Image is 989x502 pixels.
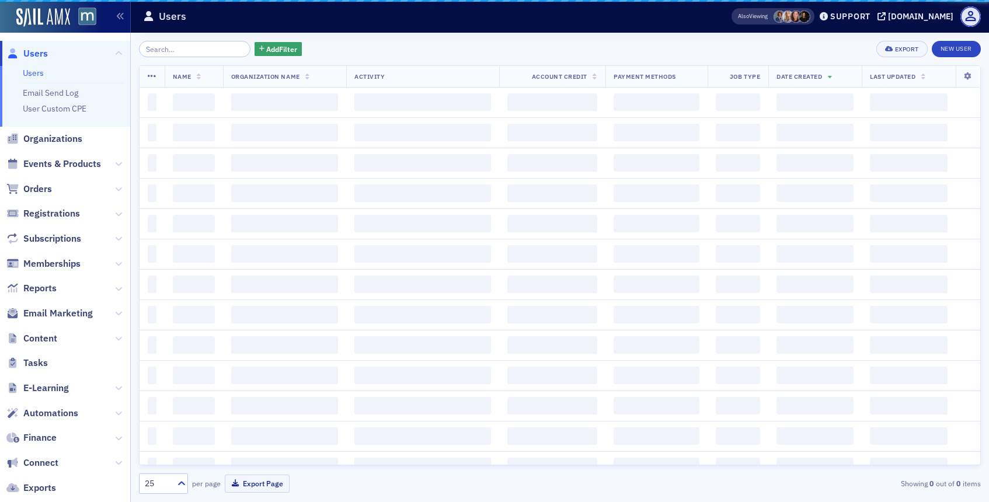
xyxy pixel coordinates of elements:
[17,337,217,358] div: Applying a Coupon to an Order
[776,72,822,81] span: Date Created
[145,477,170,490] div: 25
[17,358,217,380] div: Event Creation
[776,427,854,445] span: ‌
[507,245,597,263] span: ‌
[173,245,215,263] span: ‌
[185,393,204,402] span: Help
[870,276,948,293] span: ‌
[52,176,120,189] div: [PERSON_NAME]
[507,427,597,445] span: ‌
[47,264,210,277] div: Status: All Systems Operational
[716,367,760,384] span: ‌
[148,397,156,414] span: ‌
[776,184,854,202] span: ‌
[173,184,215,202] span: ‌
[354,154,491,172] span: ‌
[17,309,217,332] button: Search for help
[52,165,441,175] span: Gotcha good man, I appreciate the info! Enjoy the weekend and be safe. I'll talk to you [DATE]!
[507,124,597,141] span: ‌
[26,393,52,402] span: Home
[716,245,760,263] span: ‌
[6,158,101,170] a: Events & Products
[877,12,957,20] button: [DOMAIN_NAME]
[23,47,48,60] span: Users
[716,458,760,475] span: ‌
[12,155,221,198] div: Profile image for AidanGotcha good man, I appreciate the info! Enjoy the weekend and be safe. I'l...
[23,382,69,395] span: E-Learning
[354,427,491,445] span: ‌
[354,93,491,111] span: ‌
[231,367,339,384] span: ‌
[782,11,794,23] span: Emily Trott
[6,232,81,245] a: Subscriptions
[148,336,156,354] span: ‌
[614,215,699,232] span: ‌
[24,341,196,354] div: Applying a Coupon to an Order
[354,276,491,293] span: ‌
[870,367,948,384] span: ‌
[139,41,250,57] input: Search…
[354,184,491,202] span: ‌
[231,427,339,445] span: ‌
[716,215,760,232] span: ‌
[532,72,587,81] span: Account Credit
[716,427,760,445] span: ‌
[354,397,491,414] span: ‌
[354,124,491,141] span: ‌
[231,336,339,354] span: ‌
[23,133,82,145] span: Organizations
[70,8,96,27] a: View Homepage
[507,397,597,414] span: ‌
[173,397,215,414] span: ‌
[23,22,73,41] img: logo
[266,44,297,54] span: Add Filter
[6,307,93,320] a: Email Marketing
[173,458,215,475] span: ‌
[148,458,156,475] span: ‌
[23,68,44,78] a: Users
[23,482,56,494] span: Exports
[231,276,339,293] span: ‌
[23,103,210,123] p: How can we help?
[614,306,699,323] span: ‌
[6,482,56,494] a: Exports
[173,276,215,293] span: ‌
[231,93,339,111] span: ‌
[23,207,80,220] span: Registrations
[23,332,57,345] span: Content
[6,382,69,395] a: E-Learning
[928,478,936,489] strong: 0
[148,215,156,232] span: ‌
[24,214,195,226] div: Send us a message
[173,306,215,323] span: ‌
[12,204,222,249] div: Send us a messageWe typically reply in under 15 minutes
[708,478,981,489] div: Showing out of items
[614,458,699,475] span: ‌
[507,276,597,293] span: ‌
[148,306,156,323] span: ‌
[6,282,57,295] a: Reports
[23,282,57,295] span: Reports
[876,41,927,57] button: Export
[507,154,597,172] span: ‌
[6,207,80,220] a: Registrations
[173,72,191,81] span: Name
[47,278,158,287] span: Updated [DATE] 10:11 EDT
[870,306,948,323] span: ‌
[24,147,210,159] div: Recent message
[776,367,854,384] span: ‌
[507,336,597,354] span: ‌
[148,154,156,172] span: ‌
[870,184,948,202] span: ‌
[776,276,854,293] span: ‌
[173,124,215,141] span: ‌
[716,154,760,172] span: ‌
[23,232,81,245] span: Subscriptions
[507,184,597,202] span: ‌
[354,367,491,384] span: ‌
[23,431,57,444] span: Finance
[23,257,81,270] span: Memberships
[716,184,760,202] span: ‌
[6,47,48,60] a: Users
[354,72,385,81] span: Activity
